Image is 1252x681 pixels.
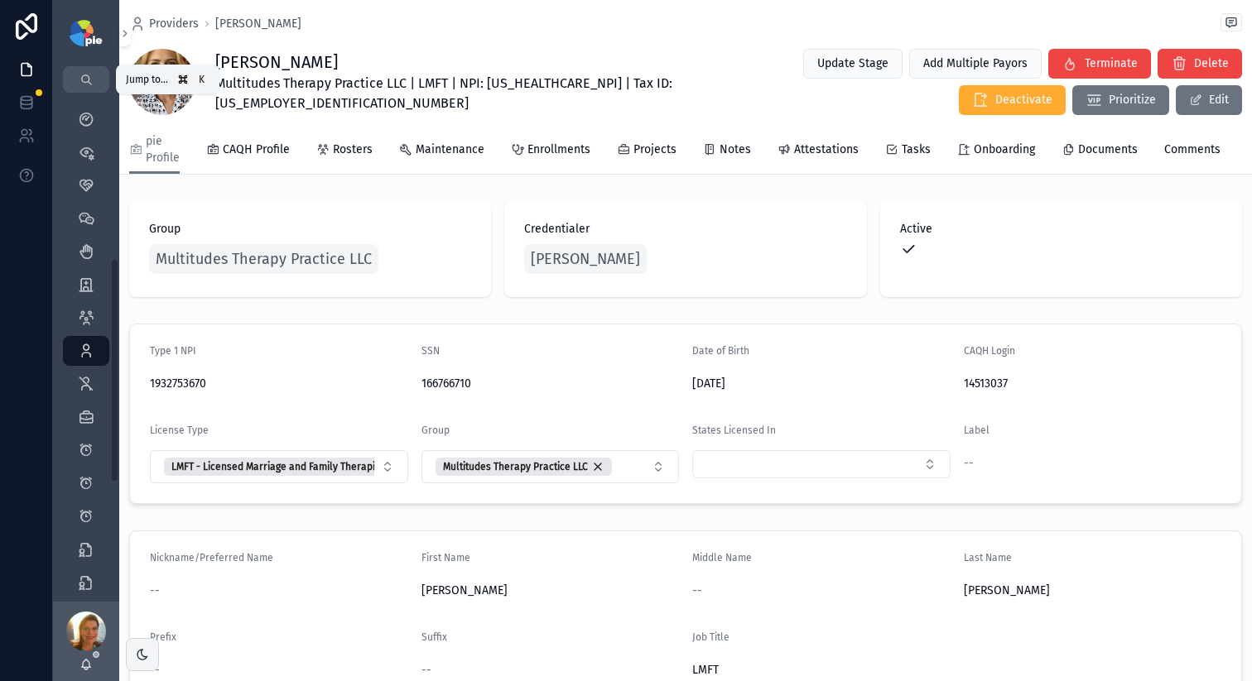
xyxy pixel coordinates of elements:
img: App logo [70,20,102,46]
span: Prefix [150,631,176,643]
div: scrollable content [53,93,119,602]
a: Maintenance [399,135,484,168]
a: Onboarding [957,135,1035,168]
button: Unselect 33 [436,458,612,476]
span: Documents [1078,141,1138,158]
span: Tasks [902,141,931,158]
button: Unselect 3 [164,458,407,476]
a: Tasks [885,135,931,168]
span: -- [421,662,431,679]
span: 166766710 [421,376,680,392]
span: Middle Name [692,552,752,564]
span: Deactivate [995,92,1052,108]
span: Prioritize [1109,92,1156,108]
span: Rosters [333,141,373,158]
button: Select Button [421,450,680,483]
span: LMFT [692,662,951,679]
span: First Name [421,552,470,564]
a: Projects [617,135,677,168]
span: -- [692,583,702,599]
span: Last Name [964,552,1012,564]
a: pie Profile [129,127,180,175]
span: [DATE] [692,376,951,392]
button: Update Stage [803,49,903,79]
span: Maintenance [416,141,484,158]
span: Multitudes Therapy Practice LLC [443,460,588,473]
span: Job Title [692,631,730,643]
span: [PERSON_NAME] [531,247,640,271]
span: Providers [149,16,199,32]
a: Comments [1164,135,1221,168]
span: pie Profile [146,133,180,166]
span: SSN [421,345,440,357]
span: [PERSON_NAME] [964,583,1222,599]
span: States Licensed In [692,424,776,436]
button: Deactivate [959,85,1066,115]
span: Credentialer [524,221,846,237]
span: 1932753670 [150,376,408,392]
span: Update Stage [817,55,888,72]
span: Label [964,424,990,436]
span: License Type [150,424,209,436]
a: Providers [129,16,199,32]
span: K [195,73,208,86]
button: Edit [1176,85,1242,115]
a: Attestations [778,135,859,168]
h1: [PERSON_NAME] [215,50,717,74]
button: Terminate [1048,49,1151,79]
span: Jump to... [126,73,168,86]
span: Group [149,221,471,237]
a: Rosters [316,135,373,168]
span: Terminate [1085,55,1138,72]
a: Multitudes Therapy Practice LLC [149,244,378,274]
span: -- [150,583,160,599]
button: Delete [1158,49,1242,79]
span: Suffix [421,631,447,643]
a: Enrollments [511,135,590,168]
span: Attestations [794,141,859,158]
span: Comments [1164,141,1221,158]
span: Enrollments [527,141,590,158]
span: Add Multiple Payors [923,55,1028,72]
span: LMFT - Licensed Marriage and Family Therapist [171,460,383,473]
a: Notes [703,135,751,168]
button: Select Button [150,450,408,483]
span: Delete [1194,55,1229,72]
span: Onboarding [974,141,1035,158]
span: CAQH Login [964,345,1015,357]
span: Projects [633,141,677,158]
button: Prioritize [1072,85,1169,115]
span: Date of Birth [692,345,749,357]
span: Active [900,221,1222,237]
span: -- [964,455,974,472]
span: Type 1 NPI [150,345,196,357]
span: 14513037 [964,376,1222,392]
button: Select Button [692,450,951,478]
span: Nickname/Preferred Name [150,552,273,564]
a: [PERSON_NAME] [524,244,647,274]
span: Group [421,424,450,436]
button: Add Multiple Payors [909,49,1042,79]
a: Documents [1062,135,1138,168]
span: Multitudes Therapy Practice LLC | LMFT | NPI: [US_HEALTHCARE_NPI] | Tax ID: [US_EMPLOYER_IDENTIFI... [215,74,717,113]
span: Multitudes Therapy Practice LLC [156,247,372,271]
span: [PERSON_NAME] [421,583,680,599]
span: Notes [720,141,751,158]
span: CAQH Profile [223,141,290,158]
a: CAQH Profile [206,135,290,168]
a: [PERSON_NAME] [215,16,301,32]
